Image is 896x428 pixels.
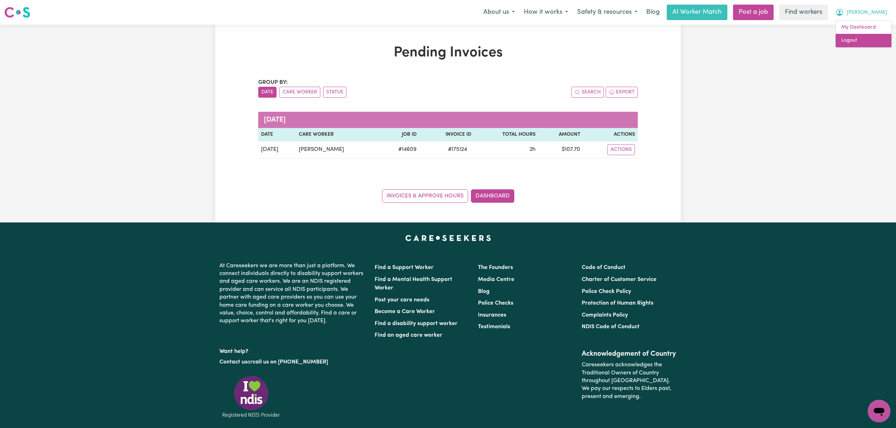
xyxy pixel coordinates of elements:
th: Total Hours [474,128,538,141]
a: Find an aged care worker [375,332,442,338]
h2: Acknowledgement of Country [582,350,677,358]
a: Charter of Customer Service [582,277,656,282]
th: Date [258,128,296,141]
a: Logout [836,34,891,47]
th: Invoice ID [419,128,474,141]
p: At Careseekers we are more than just a platform. We connect individuals directly to disability su... [219,259,366,328]
button: Export [606,87,638,98]
a: Police Checks [478,300,513,306]
a: Dashboard [471,189,514,203]
button: Search [571,87,604,98]
a: Police Check Policy [582,289,631,294]
a: Testimonials [478,324,510,330]
td: [PERSON_NAME] [296,141,380,158]
button: Actions [607,144,635,155]
span: [PERSON_NAME] [847,9,887,17]
button: My Account [831,5,892,20]
div: My Account [835,20,892,48]
a: Media Centre [478,277,514,282]
button: sort invoices by date [258,87,277,98]
th: Actions [583,128,638,141]
a: Become a Care Worker [375,309,435,314]
td: [DATE] [258,141,296,158]
span: Group by: [258,80,288,85]
a: My Dashboard [836,21,891,34]
a: Careseekers logo [4,4,30,20]
button: sort invoices by paid status [323,87,346,98]
a: Find a Mental Health Support Worker [375,277,452,291]
th: Care Worker [296,128,380,141]
img: Registered NDIS provider [219,375,283,419]
p: Want help? [219,345,366,355]
a: Contact us [219,359,247,365]
img: Careseekers logo [4,6,30,19]
a: Find workers [779,5,828,20]
h1: Pending Invoices [258,44,638,61]
a: Code of Conduct [582,265,625,270]
a: Post your care needs [375,297,429,303]
a: Blog [642,5,664,20]
button: About us [479,5,519,20]
span: # 175124 [444,145,471,154]
a: Protection of Human Rights [582,300,653,306]
a: Invoices & Approve Hours [382,189,468,203]
a: NDIS Code of Conduct [582,324,640,330]
a: AI Worker Match [667,5,727,20]
a: Blog [478,289,490,294]
a: The Founders [478,265,513,270]
th: Job ID [380,128,419,141]
button: sort invoices by care worker [279,87,320,98]
span: 2 hours [529,147,535,152]
button: How it works [519,5,573,20]
a: call us on [PHONE_NUMBER] [253,359,328,365]
iframe: Button to launch messaging window, conversation in progress [868,400,890,422]
th: Amount [538,128,583,141]
td: $ 107.70 [538,141,583,158]
td: # 14609 [380,141,419,158]
a: Complaints Policy [582,312,628,318]
button: Safety & resources [573,5,642,20]
caption: [DATE] [258,112,638,128]
a: Insurances [478,312,506,318]
a: Careseekers home page [405,235,491,241]
a: Find a disability support worker [375,321,458,326]
p: or [219,355,366,369]
p: Careseekers acknowledges the Traditional Owners of Country throughout [GEOGRAPHIC_DATA]. We pay o... [582,358,677,403]
a: Post a job [733,5,774,20]
a: Find a Support Worker [375,265,434,270]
